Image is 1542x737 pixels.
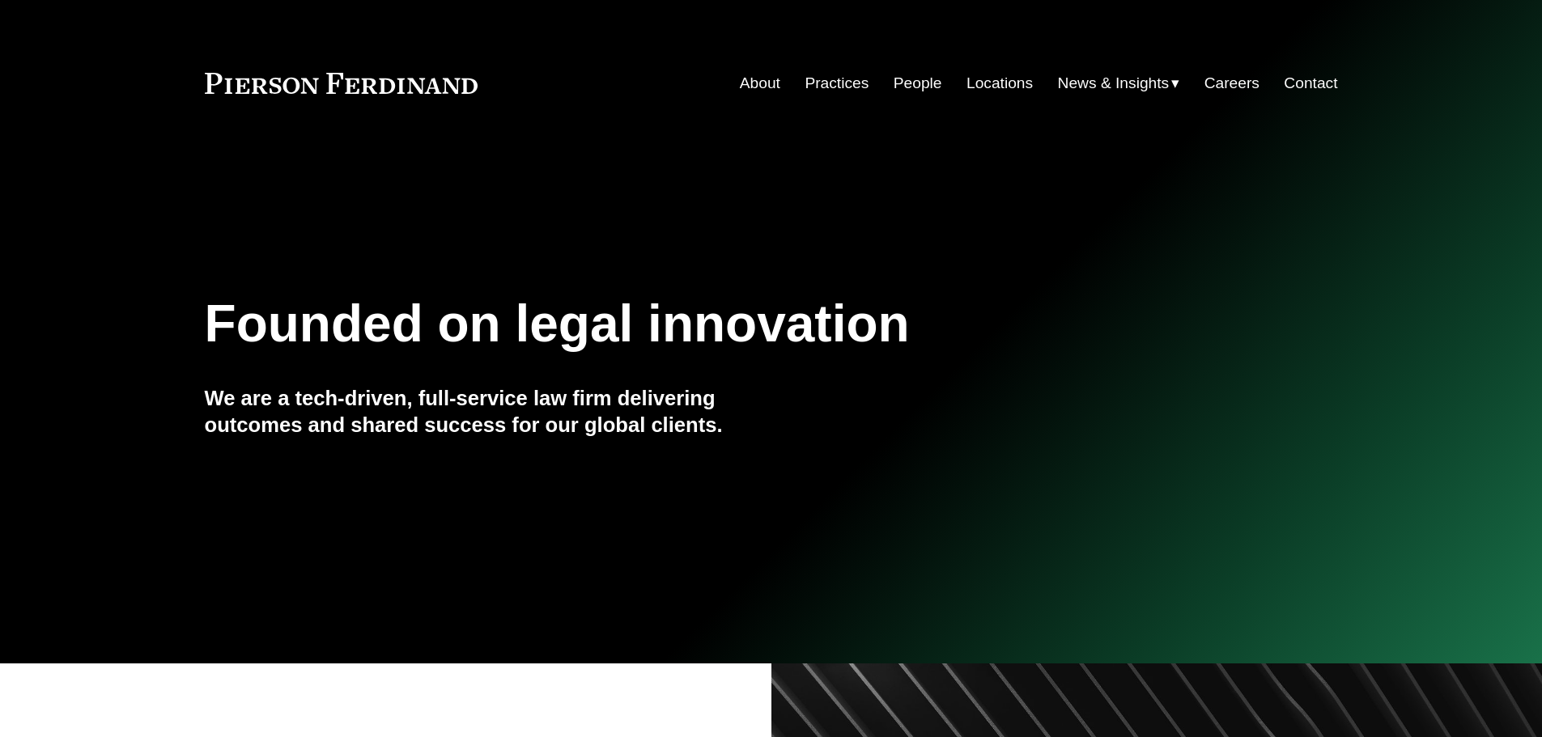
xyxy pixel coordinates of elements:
span: News & Insights [1058,70,1170,98]
a: folder dropdown [1058,68,1180,99]
a: People [894,68,942,99]
h4: We are a tech-driven, full-service law firm delivering outcomes and shared success for our global... [205,385,771,438]
a: About [740,68,780,99]
h1: Founded on legal innovation [205,294,1149,354]
a: Locations [966,68,1033,99]
a: Practices [805,68,869,99]
a: Careers [1204,68,1260,99]
a: Contact [1284,68,1337,99]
